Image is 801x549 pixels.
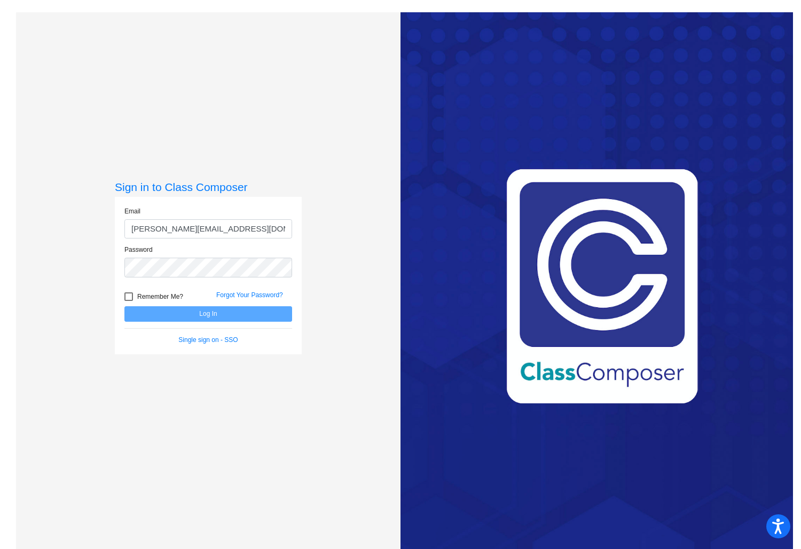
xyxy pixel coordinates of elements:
a: Forgot Your Password? [216,291,283,299]
label: Email [124,206,140,216]
h3: Sign in to Class Composer [115,180,302,194]
a: Single sign on - SSO [178,336,238,344]
label: Password [124,245,153,254]
span: Remember Me? [137,290,183,303]
button: Log In [124,306,292,322]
